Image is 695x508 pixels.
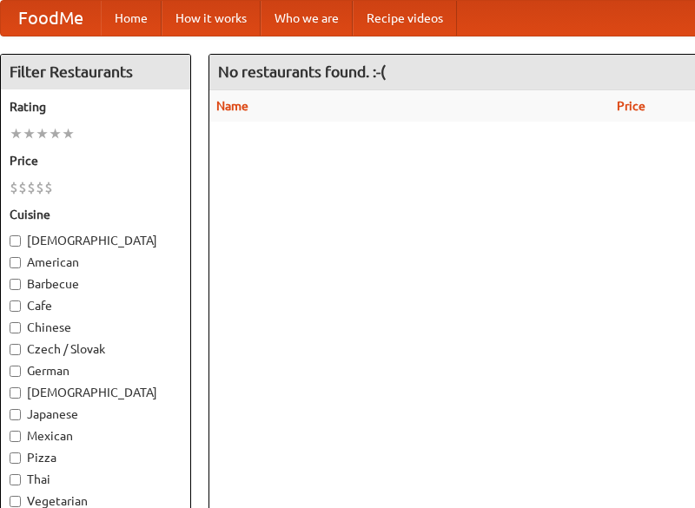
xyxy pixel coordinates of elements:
label: Cafe [10,297,182,314]
label: [DEMOGRAPHIC_DATA] [10,232,182,249]
label: Japanese [10,406,182,423]
h5: Rating [10,98,182,115]
a: How it works [162,1,261,36]
input: American [10,257,21,268]
a: Home [101,1,162,36]
h4: Filter Restaurants [1,55,190,89]
a: Name [216,99,248,113]
ng-pluralize: No restaurants found. :-( [218,63,386,80]
li: ★ [36,124,49,143]
li: ★ [49,124,62,143]
h5: Cuisine [10,206,182,223]
input: Cafe [10,300,21,312]
label: Pizza [10,449,182,466]
input: German [10,366,21,377]
a: FoodMe [1,1,101,36]
input: [DEMOGRAPHIC_DATA] [10,235,21,247]
a: Price [617,99,645,113]
input: Pizza [10,452,21,464]
label: Mexican [10,427,182,445]
label: Czech / Slovak [10,340,182,358]
a: Who we are [261,1,353,36]
label: Thai [10,471,182,488]
label: German [10,362,182,379]
input: [DEMOGRAPHIC_DATA] [10,387,21,399]
li: ★ [10,124,23,143]
label: Chinese [10,319,182,336]
li: ★ [23,124,36,143]
input: Chinese [10,322,21,333]
li: $ [36,178,44,197]
input: Mexican [10,431,21,442]
label: [DEMOGRAPHIC_DATA] [10,384,182,401]
input: Czech / Slovak [10,344,21,355]
input: Vegetarian [10,496,21,507]
input: Japanese [10,409,21,420]
a: Recipe videos [353,1,457,36]
label: American [10,254,182,271]
li: $ [27,178,36,197]
input: Thai [10,474,21,485]
input: Barbecue [10,279,21,290]
label: Barbecue [10,275,182,293]
li: ★ [62,124,75,143]
h5: Price [10,152,182,169]
li: $ [10,178,18,197]
li: $ [44,178,53,197]
li: $ [18,178,27,197]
